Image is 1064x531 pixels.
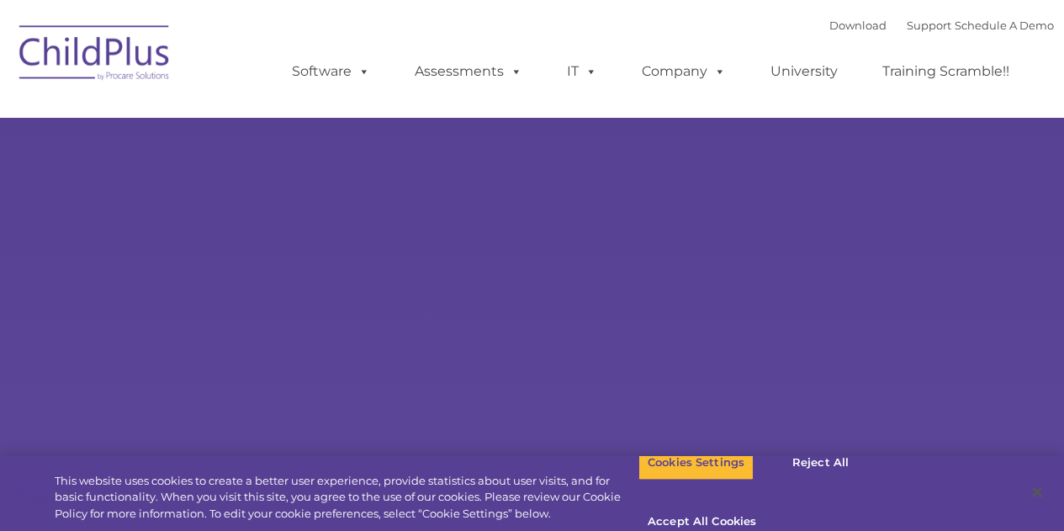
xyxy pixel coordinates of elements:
a: Support [907,19,951,32]
img: ChildPlus by Procare Solutions [11,13,179,98]
a: Schedule A Demo [955,19,1054,32]
a: Training Scramble!! [865,55,1026,88]
button: Reject All [768,445,873,481]
div: This website uses cookies to create a better user experience, provide statistics about user visit... [55,473,638,523]
font: | [829,19,1054,32]
a: University [754,55,855,88]
a: IT [550,55,614,88]
button: Cookies Settings [638,445,754,481]
a: Assessments [398,55,539,88]
a: Company [625,55,743,88]
button: Close [1019,474,1056,511]
a: Software [275,55,387,88]
a: Download [829,19,887,32]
